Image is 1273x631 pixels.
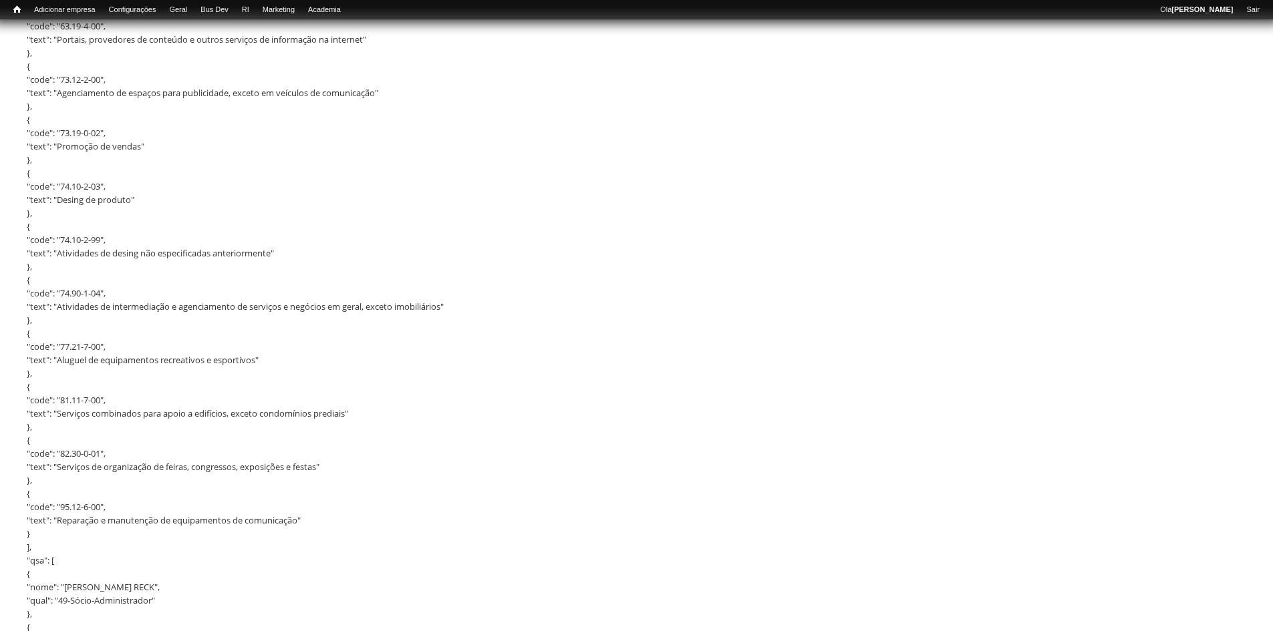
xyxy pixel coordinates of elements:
a: Configurações [102,3,163,17]
span: Início [13,5,21,14]
a: Olá[PERSON_NAME] [1153,3,1240,17]
a: Academia [301,3,347,17]
a: Bus Dev [194,3,235,17]
a: RI [235,3,256,17]
a: Início [7,3,27,16]
a: Geral [162,3,194,17]
strong: [PERSON_NAME] [1171,5,1233,13]
a: Sair [1240,3,1266,17]
a: Adicionar empresa [27,3,102,17]
a: Marketing [256,3,301,17]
